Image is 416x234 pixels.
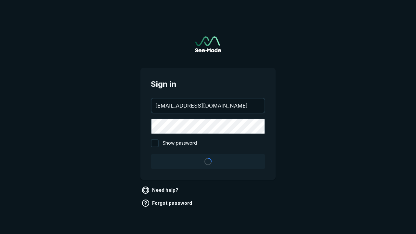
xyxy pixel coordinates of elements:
img: See-Mode Logo [195,36,221,52]
a: Forgot password [140,198,195,208]
input: your@email.com [151,98,265,113]
a: Need help? [140,185,181,195]
span: Show password [162,139,197,147]
span: Sign in [151,78,265,90]
a: Go to sign in [195,36,221,52]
